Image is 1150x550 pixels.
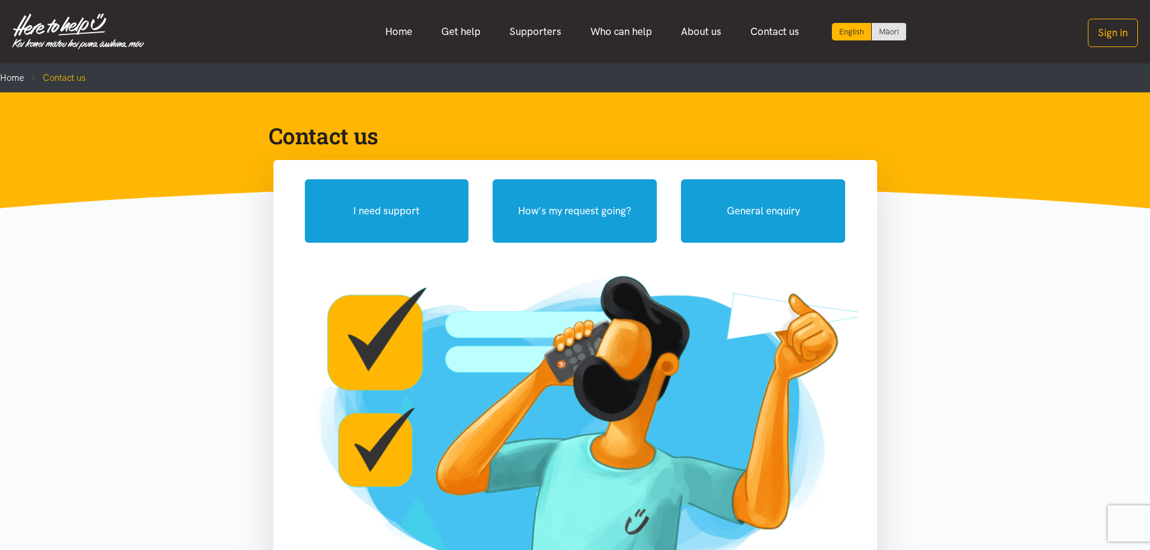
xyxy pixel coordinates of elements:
button: I need support [305,179,469,243]
div: Language toggle [832,23,907,40]
button: Sign in [1088,19,1138,47]
a: About us [666,19,736,45]
li: Contact us [24,71,86,85]
a: Contact us [736,19,814,45]
div: Current language [832,23,872,40]
a: Switch to Te Reo Māori [872,23,906,40]
a: Home [371,19,427,45]
button: General enquiry [681,179,845,243]
a: Supporters [495,19,576,45]
h1: Contact us [269,121,863,150]
a: Get help [427,19,495,45]
img: Home [12,13,144,50]
button: How's my request going? [493,179,657,243]
a: Who can help [576,19,666,45]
